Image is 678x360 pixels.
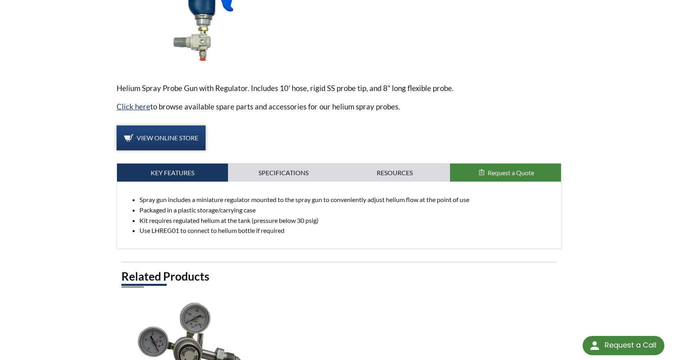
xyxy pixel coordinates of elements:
[117,101,562,113] p: to browse available spare parts and accessories for our helium spray probes.
[117,125,206,150] a: View Online Store
[117,82,562,94] p: Helium Spray Probe Gun with Regulator. Includes 10' hose, rigid SS probe tip, and 8" long flexibl...
[137,134,198,142] span: View Online Store
[605,336,656,354] div: Request a Call
[139,225,555,236] li: Use LHREG01 to connect to helium bottle if required
[588,339,601,352] img: round button
[450,164,561,182] button: Request a Quote
[488,169,534,176] span: Request a Quote
[583,336,664,355] div: Request a Call
[121,269,557,284] h2: Related Products
[139,205,555,215] li: Packaged in a plastic storage/carrying case
[117,102,150,111] a: Click here
[139,194,555,205] li: Spray gun includes a miniature regulator mounted to the spray gun to conveniently adjust helium f...
[139,215,555,226] li: Kit requires regulated helium at the tank (pressure below 30 psig)
[117,164,228,182] a: Key Features
[228,164,339,182] a: Specifications
[339,164,450,182] a: Resources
